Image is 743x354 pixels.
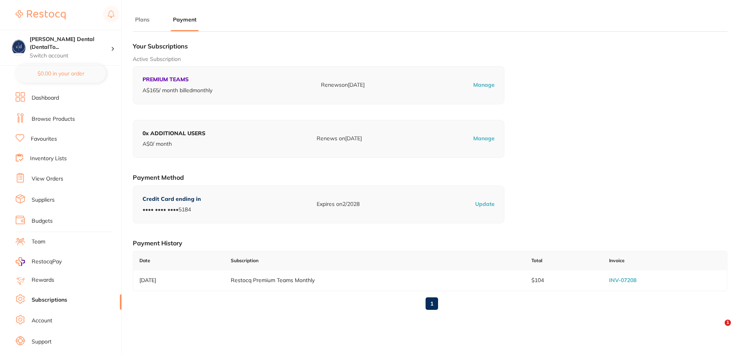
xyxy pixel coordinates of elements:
h1: Your Subscriptions [133,42,727,50]
a: Rewards [32,276,54,284]
p: PREMIUM TEAMS [143,76,212,84]
p: •••• •••• •••• 5184 [143,206,201,214]
a: View Orders [32,175,63,183]
p: Manage [473,135,495,143]
a: Dashboard [32,94,59,102]
td: Total [525,251,603,270]
a: Team [32,238,45,246]
h1: Payment History [133,239,727,247]
a: 1 [426,296,438,311]
a: RestocqPay [16,257,62,266]
img: Crotty Dental (DentalTown 4) [12,40,25,53]
p: Active Subscription [133,55,727,63]
h1: Payment Method [133,173,727,181]
a: Browse Products [32,115,75,123]
td: Restocq Premium Teams Monthly [225,270,525,291]
a: Inventory Lists [30,155,67,163]
a: Account [32,317,52,325]
p: A$ 0 / month [143,140,205,148]
td: Subscription [225,251,525,270]
button: $0.00 in your order [16,64,106,83]
td: [DATE] [133,270,225,291]
a: Subscriptions [32,296,67,304]
a: Support [32,338,52,346]
a: Favourites [31,135,57,143]
td: Date [133,251,225,270]
p: Renews on [DATE] [321,81,365,89]
iframe: Intercom live chat [709,320,727,338]
p: Update [475,200,495,208]
img: RestocqPay [16,257,25,266]
span: 1 [725,320,731,326]
a: Budgets [32,217,53,225]
img: Restocq Logo [16,10,66,20]
p: 0 x ADDITIONAL USERS [143,130,205,138]
h4: Crotty Dental (DentalTown 4) [30,36,111,51]
p: Switch account [30,52,111,60]
button: Payment [171,16,199,23]
span: RestocqPay [32,258,62,266]
p: Manage [473,81,495,89]
p: Renews on [DATE] [317,135,362,143]
p: Credit Card ending in [143,195,201,203]
p: A$ 165 / month billed monthly [143,87,212,95]
a: Restocq Logo [16,6,66,24]
button: Plans [133,16,152,23]
td: Invoice [603,251,727,270]
a: Suppliers [32,196,55,204]
p: Expires on 2/2028 [317,200,360,208]
td: $104 [525,270,603,291]
a: INV-07208 [609,277,636,284]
